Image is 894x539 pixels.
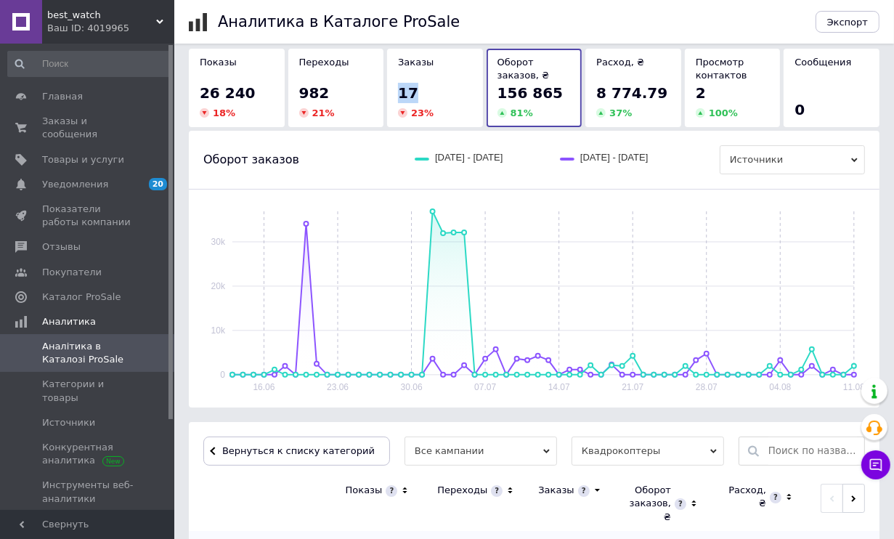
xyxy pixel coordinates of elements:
span: Товары и услуги [42,153,124,166]
span: Экспорт [827,17,868,28]
span: 26 240 [200,84,256,102]
button: Экспорт [816,11,879,33]
h1: Аналитика в Каталоге ProSale [218,13,460,31]
span: Показатели работы компании [42,203,134,229]
span: Категории и товары [42,378,134,404]
span: Источники [720,145,865,174]
text: 11.08 [843,382,865,392]
text: 23.06 [327,382,349,392]
span: 2 [696,84,706,102]
span: 21 % [312,108,335,118]
button: Чат с покупателем [861,450,890,479]
input: Поиск по названию позиции, артикулу, поисковым запросам [768,437,857,465]
div: Ваш ID: 4019965 [47,22,174,35]
span: Аналітика в Каталозі ProSale [42,340,134,366]
span: 23 % [411,108,434,118]
span: 100 % [709,108,738,118]
span: Переходы [299,57,349,68]
span: Главная [42,90,83,103]
text: 04.08 [770,382,792,392]
span: 17 [398,84,418,102]
text: 16.06 [253,382,275,392]
span: Отзывы [42,240,81,254]
span: Покупатели [42,266,102,279]
span: Оборот заказов [203,152,299,168]
span: best_watch [47,9,156,22]
text: 07.07 [474,382,496,392]
span: 18 % [213,108,235,118]
span: Все кампании [405,437,557,466]
span: 37 % [609,108,632,118]
text: 20k [211,281,226,291]
span: Заказы [398,57,434,68]
span: Заказы и сообщения [42,115,134,141]
div: Показы [346,484,383,497]
button: Вернуться к списку категорий [203,437,390,466]
span: Расход, ₴ [596,57,644,68]
text: 21.07 [622,382,643,392]
div: Расход, ₴ [726,484,766,510]
span: Показы [200,57,237,68]
span: Инструменты веб-аналитики [42,479,134,505]
text: 30k [211,237,226,247]
span: Конкурентная аналитика [42,441,134,467]
span: 156 865 [497,84,563,102]
text: 28.07 [696,382,718,392]
span: Квадрокоптеры [572,437,724,466]
text: 10k [211,325,226,336]
text: 14.07 [548,382,570,392]
span: 8 774.79 [596,84,667,102]
div: Заказы [538,484,574,497]
span: Уведомления [42,178,108,191]
input: Поиск [7,51,171,77]
span: Каталог ProSale [42,291,121,304]
span: 982 [299,84,330,102]
span: Просмотр контактов [696,57,747,81]
span: Аналитика [42,315,96,328]
div: Переходы [437,484,487,497]
span: 81 % [511,108,533,118]
span: Оборот заказов, ₴ [497,57,550,81]
span: 0 [795,101,805,118]
text: 0 [220,370,225,380]
span: Вернуться к списку категорий [219,445,375,456]
text: 30.06 [401,382,423,392]
span: 20 [149,178,167,190]
span: Источники [42,416,95,429]
span: Сообщения [795,57,851,68]
div: Оборот заказов, ₴ [630,484,671,524]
